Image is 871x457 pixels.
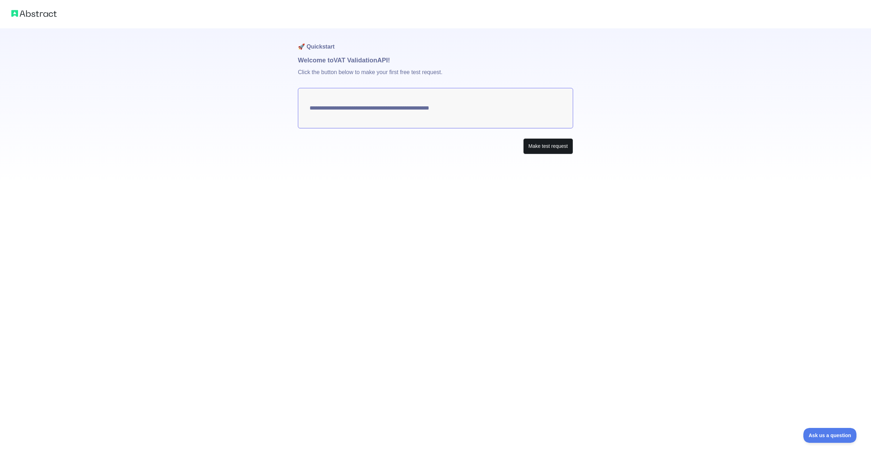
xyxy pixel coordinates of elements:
button: Make test request [523,138,573,154]
img: Abstract logo [11,9,57,18]
p: Click the button below to make your first free test request. [298,65,573,88]
h1: 🚀 Quickstart [298,28,573,55]
iframe: Toggle Customer Support [803,428,857,443]
h1: Welcome to VAT Validation API! [298,55,573,65]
